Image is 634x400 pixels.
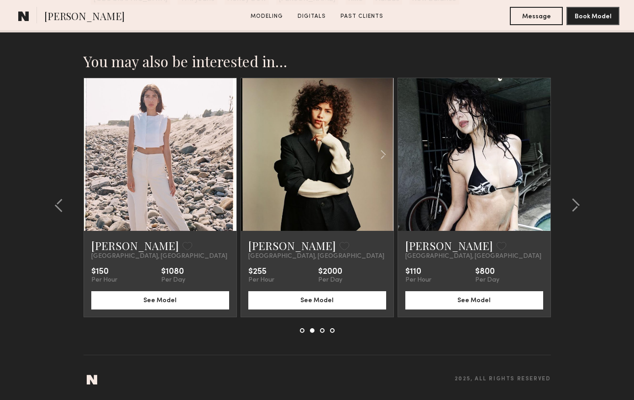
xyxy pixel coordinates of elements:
div: $1080 [161,267,185,277]
button: Message [510,7,563,25]
div: $800 [475,267,499,277]
span: [GEOGRAPHIC_DATA], [GEOGRAPHIC_DATA] [405,253,541,260]
a: Book Model [566,12,619,20]
a: Modeling [247,12,287,21]
div: $255 [248,267,274,277]
div: Per Day [161,277,185,284]
div: Per Hour [405,277,431,284]
a: Past Clients [337,12,387,21]
span: [PERSON_NAME] [44,9,125,25]
a: Digitals [294,12,330,21]
button: See Model [405,291,543,309]
a: [PERSON_NAME] [248,238,336,253]
div: $2000 [318,267,342,277]
a: [PERSON_NAME] [91,238,179,253]
div: Per Hour [248,277,274,284]
h2: You may also be interested in… [84,52,551,70]
a: [PERSON_NAME] [405,238,493,253]
div: $110 [405,267,431,277]
a: See Model [91,296,229,304]
button: Book Model [566,7,619,25]
span: [GEOGRAPHIC_DATA], [GEOGRAPHIC_DATA] [248,253,384,260]
button: See Model [91,291,229,309]
button: See Model [248,291,386,309]
div: Per Hour [91,277,117,284]
a: See Model [405,296,543,304]
div: $150 [91,267,117,277]
span: 2025, all rights reserved [455,376,551,382]
div: Per Day [318,277,342,284]
span: [GEOGRAPHIC_DATA], [GEOGRAPHIC_DATA] [91,253,227,260]
div: Per Day [475,277,499,284]
a: See Model [248,296,386,304]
